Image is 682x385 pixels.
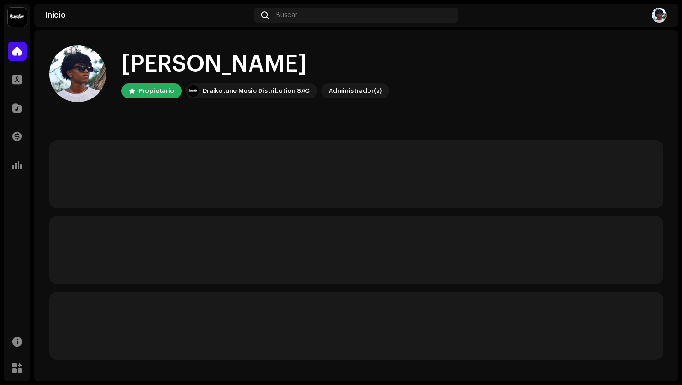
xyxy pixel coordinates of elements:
[8,8,27,27] img: 10370c6a-d0e2-4592-b8a2-38f444b0ca44
[329,85,382,97] div: Administrador(a)
[121,49,389,80] div: [PERSON_NAME]
[45,11,250,19] div: Inicio
[188,85,199,97] img: 10370c6a-d0e2-4592-b8a2-38f444b0ca44
[652,8,667,23] img: 263043aa-a17f-45fd-9072-e84f24cfc294
[139,85,174,97] div: Propietario
[203,85,310,97] div: Draikotune Music Distribution SAC
[276,11,297,19] span: Buscar
[49,45,106,102] img: 263043aa-a17f-45fd-9072-e84f24cfc294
